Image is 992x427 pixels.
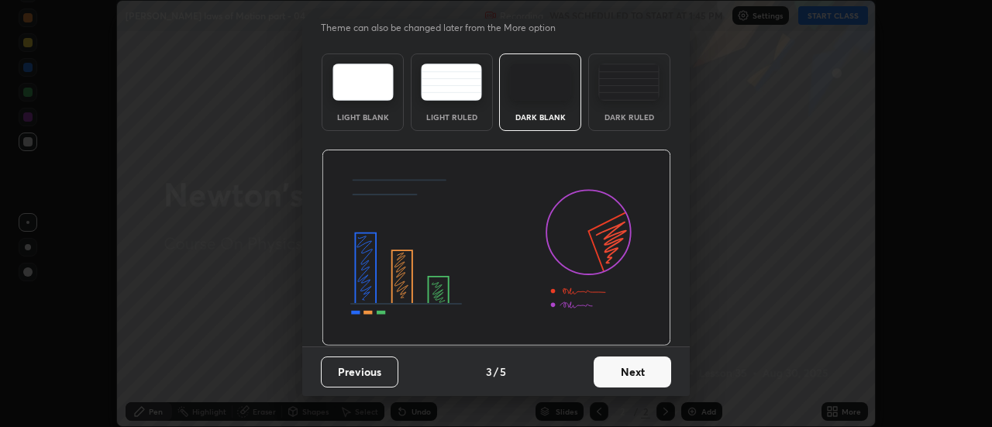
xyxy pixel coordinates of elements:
div: Dark Blank [509,113,571,121]
h4: 3 [486,363,492,380]
button: Previous [321,356,398,387]
img: lightRuledTheme.5fabf969.svg [421,64,482,101]
img: darkTheme.f0cc69e5.svg [510,64,571,101]
p: Theme can also be changed later from the More option [321,21,572,35]
img: darkRuledTheme.de295e13.svg [598,64,660,101]
h4: / [494,363,498,380]
h4: 5 [500,363,506,380]
div: Dark Ruled [598,113,660,121]
img: lightTheme.e5ed3b09.svg [332,64,394,101]
div: Light Ruled [421,113,483,121]
div: Light Blank [332,113,394,121]
button: Next [594,356,671,387]
img: darkThemeBanner.d06ce4a2.svg [322,150,671,346]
